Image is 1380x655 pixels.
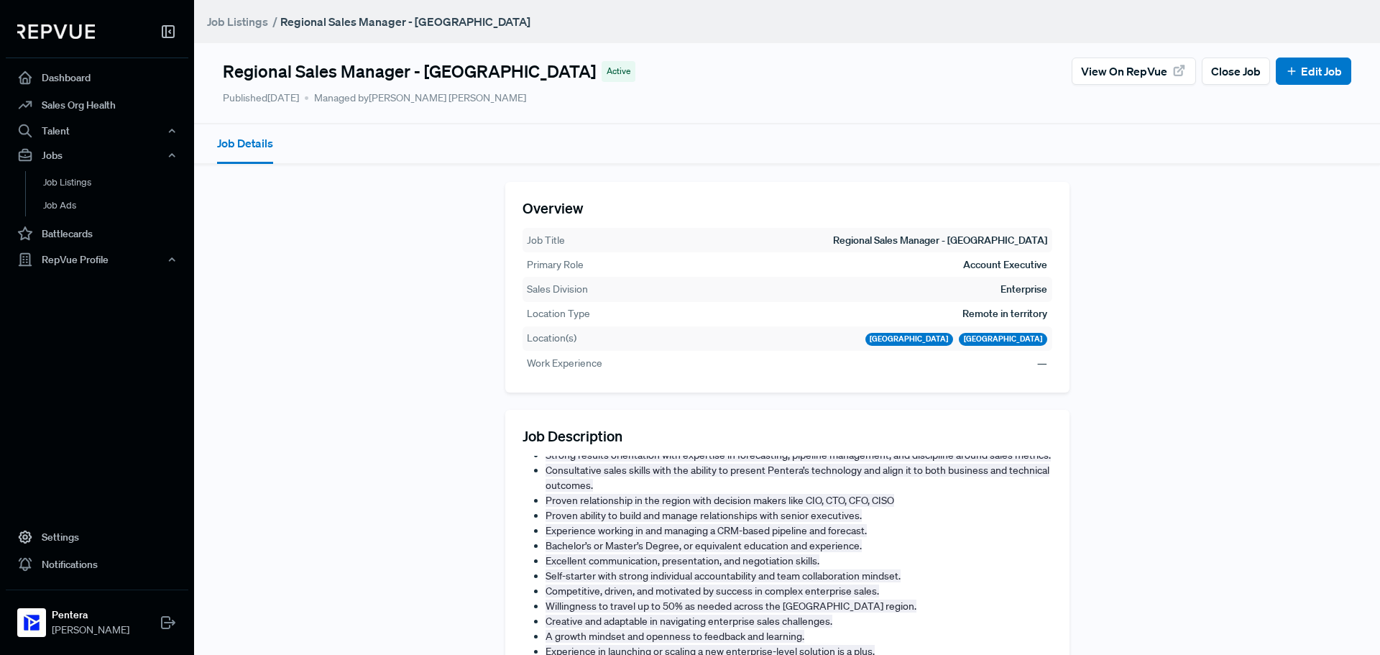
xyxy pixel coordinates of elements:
[1285,63,1342,80] a: Edit Job
[1276,58,1351,85] button: Edit Job
[546,615,832,628] span: Creative and adaptable in navigating enterprise sales challenges.
[546,494,894,507] span: Proven relationship in the region with decision makers like CIO, CTO, CFO, CISO
[1081,63,1167,80] span: View on RepVue
[272,14,277,29] span: /
[962,306,1048,322] td: Remote in territory
[1211,63,1261,80] span: Close Job
[25,194,208,217] a: Job Ads
[1000,281,1048,298] td: Enterprise
[546,585,879,597] span: Competitive, driven, and motivated by success in complex enterprise sales.
[523,199,1052,216] h5: Overview
[6,64,188,91] a: Dashboard
[526,232,566,249] th: Job Title
[1036,355,1048,372] td: —
[526,306,591,322] th: Location Type
[6,91,188,119] a: Sales Org Health
[546,630,804,643] span: A growth mindset and openness to feedback and learning.
[17,24,95,39] img: RepVue
[6,590,188,643] a: PenteraPentera[PERSON_NAME]
[526,330,577,347] th: Location(s)
[207,13,268,30] a: Job Listings
[546,539,862,552] span: Bachelor’s or Master’s Degree, or equivalent education and experience.
[526,257,584,273] th: Primary Role
[6,247,188,272] button: RepVue Profile
[832,232,1048,249] td: Regional Sales Manager - [GEOGRAPHIC_DATA]
[217,124,273,164] button: Job Details
[25,171,208,194] a: Job Listings
[546,524,867,537] span: Experience working in and managing a CRM-based pipeline and forecast.
[6,119,188,143] button: Talent
[6,523,188,551] a: Settings
[52,623,129,638] span: [PERSON_NAME]
[546,464,1049,492] span: Consultative sales skills with the ability to present Pentera’s technology and align it to both b...
[546,509,862,522] span: Proven ability to build and manage relationships with senior executives.
[865,333,954,346] div: [GEOGRAPHIC_DATA]
[52,608,129,623] strong: Pentera
[1202,58,1270,85] button: Close Job
[6,220,188,247] a: Battlecards
[223,91,299,106] p: Published [DATE]
[607,65,630,78] span: Active
[20,611,43,634] img: Pentera
[962,257,1048,273] td: Account Executive
[546,554,819,567] span: Excellent communication, presentation, and negotiation skills.
[223,61,596,82] h4: Regional Sales Manager - [GEOGRAPHIC_DATA]
[523,427,1052,444] h5: Job Description
[6,143,188,168] button: Jobs
[526,281,589,298] th: Sales Division
[1072,58,1196,85] button: View on RepVue
[280,14,530,29] strong: Regional Sales Manager - [GEOGRAPHIC_DATA]
[526,355,603,372] th: Work Experience
[6,551,188,578] a: Notifications
[546,600,916,613] span: Willingness to travel up to 50% as needed across the [GEOGRAPHIC_DATA] region.
[546,569,901,582] span: Self-starter with strong individual accountability and team collaboration mindset.
[959,333,1047,346] div: [GEOGRAPHIC_DATA]
[305,91,526,106] span: Managed by [PERSON_NAME] [PERSON_NAME]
